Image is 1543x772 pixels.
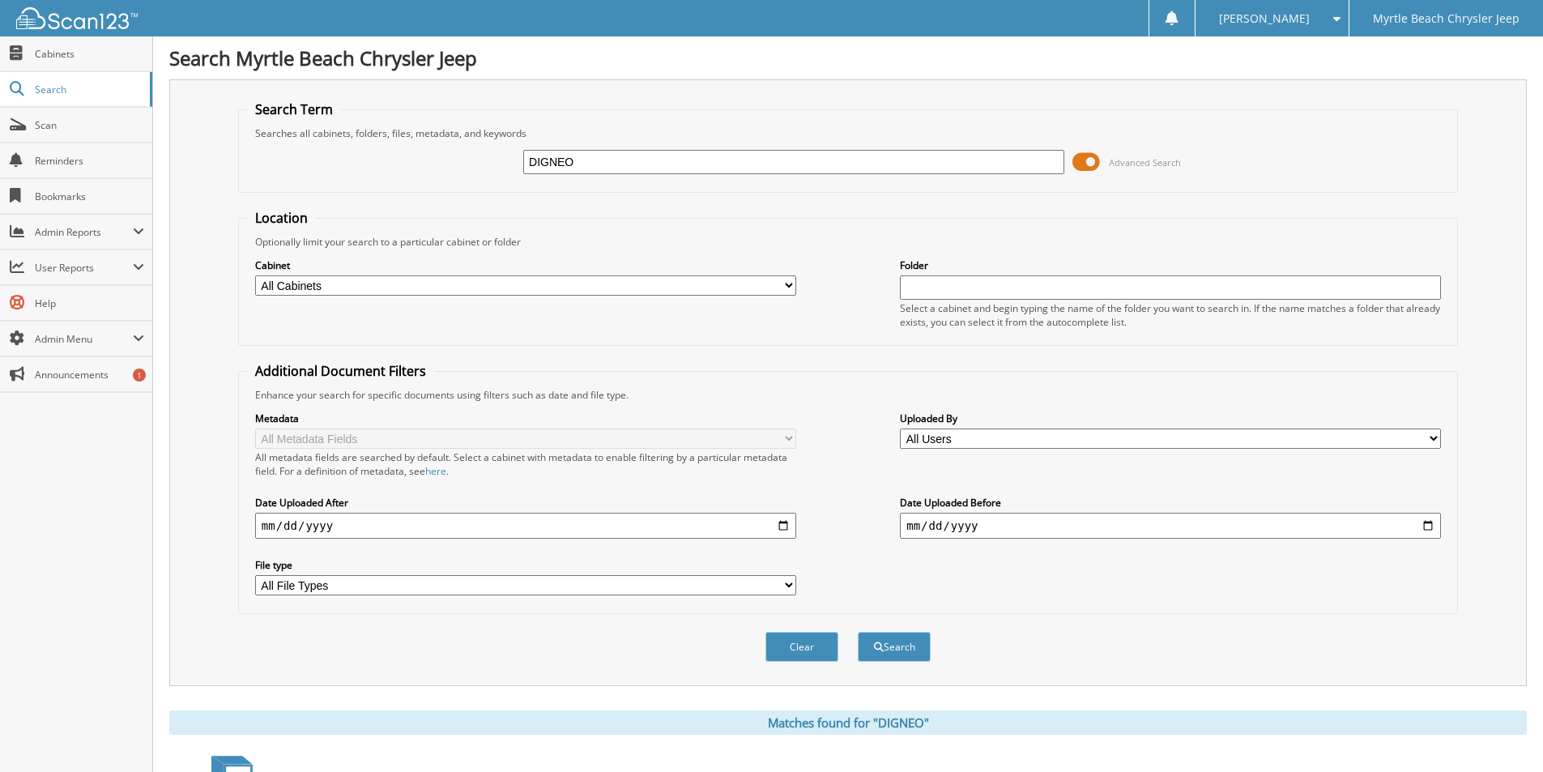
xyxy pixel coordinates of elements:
[133,369,146,382] div: 1
[247,100,341,118] legend: Search Term
[900,301,1441,329] div: Select a cabinet and begin typing the name of the folder you want to search in. If the name match...
[35,83,142,96] span: Search
[255,412,796,425] label: Metadata
[858,632,931,662] button: Search
[35,154,144,168] span: Reminders
[35,47,144,61] span: Cabinets
[35,368,144,382] span: Announcements
[900,258,1441,272] label: Folder
[255,258,796,272] label: Cabinet
[247,235,1449,249] div: Optionally limit your search to a particular cabinet or folder
[169,710,1527,735] div: Matches found for "DIGNEO"
[900,496,1441,510] label: Date Uploaded Before
[1109,156,1181,168] span: Advanced Search
[247,388,1449,402] div: Enhance your search for specific documents using filters such as date and file type.
[900,412,1441,425] label: Uploaded By
[35,190,144,203] span: Bookmarks
[35,296,144,310] span: Help
[765,632,838,662] button: Clear
[255,513,796,539] input: start
[169,45,1527,71] h1: Search Myrtle Beach Chrysler Jeep
[255,450,796,478] div: All metadata fields are searched by default. Select a cabinet with metadata to enable filtering b...
[1373,14,1520,23] span: Myrtle Beach Chrysler Jeep
[900,513,1441,539] input: end
[255,496,796,510] label: Date Uploaded After
[425,464,446,478] a: here
[16,7,138,29] img: scan123-logo-white.svg
[35,332,133,346] span: Admin Menu
[247,362,434,380] legend: Additional Document Filters
[255,558,796,572] label: File type
[247,126,1449,140] div: Searches all cabinets, folders, files, metadata, and keywords
[35,261,133,275] span: User Reports
[247,209,316,227] legend: Location
[1219,14,1310,23] span: [PERSON_NAME]
[35,225,133,239] span: Admin Reports
[35,118,144,132] span: Scan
